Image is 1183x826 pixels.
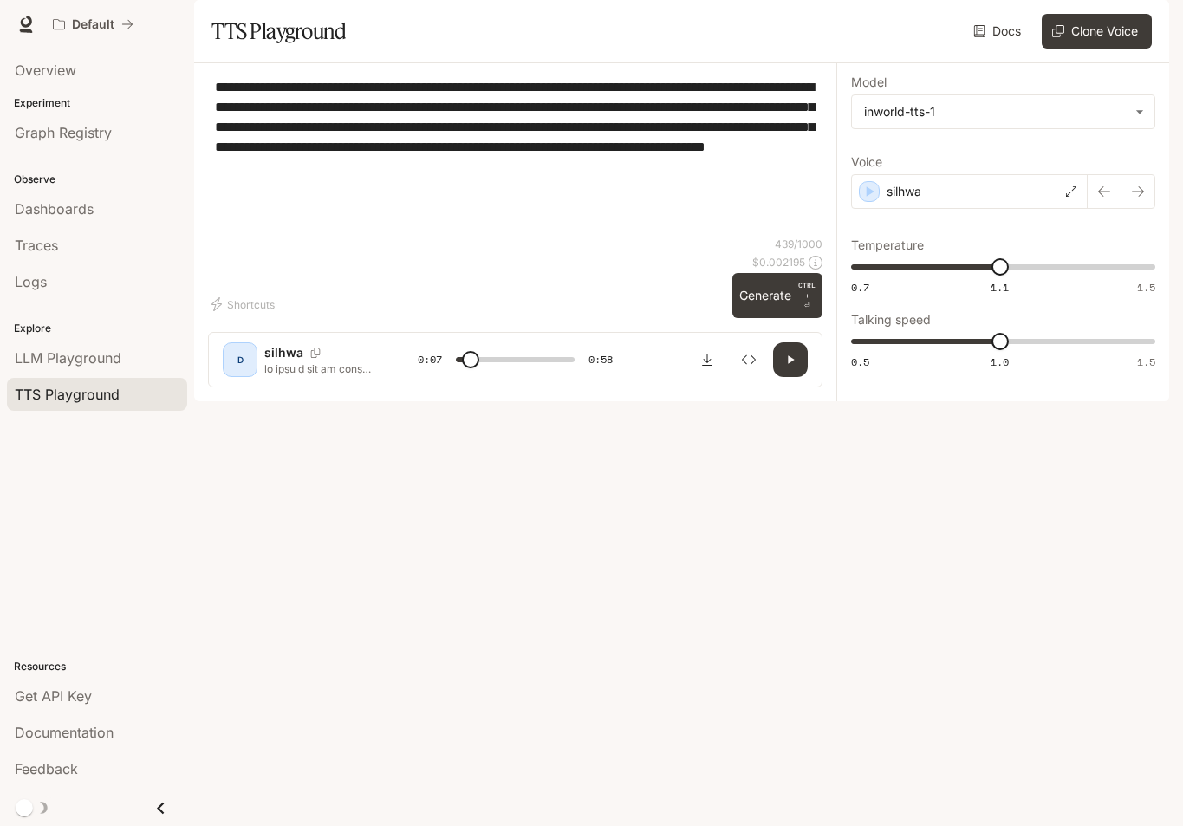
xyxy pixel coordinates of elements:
button: GenerateCTRL +⏎ [732,273,822,318]
button: Clone Voice [1042,14,1152,49]
span: 1.1 [991,280,1009,295]
button: Shortcuts [208,290,282,318]
span: 0:07 [418,351,442,368]
p: CTRL + [798,280,816,301]
p: Default [72,17,114,32]
p: Model [851,76,887,88]
div: inworld-tts-1 [864,103,1127,120]
div: inworld-tts-1 [852,95,1154,128]
p: ⏎ [798,280,816,311]
h1: TTS Playground [211,14,346,49]
p: Voice [851,156,882,168]
p: silhwa [887,183,921,200]
p: Talking speed [851,314,931,326]
span: 1.0 [991,354,1009,369]
div: D [226,346,254,374]
span: 0:58 [588,351,613,368]
span: 0.5 [851,354,869,369]
span: 1.5 [1137,354,1155,369]
p: Temperature [851,239,924,251]
button: All workspaces [45,7,141,42]
p: silhwa [264,344,303,361]
button: Copy Voice ID [303,348,328,358]
p: lo ipsu d sit am cons adi el se doeiu? tem inc utla et do magn a enimad, min ven quisn e ull la n... [264,361,376,376]
button: Inspect [731,342,766,377]
button: Download audio [690,342,725,377]
span: 0.7 [851,280,869,295]
a: Docs [970,14,1028,49]
span: 1.5 [1137,280,1155,295]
